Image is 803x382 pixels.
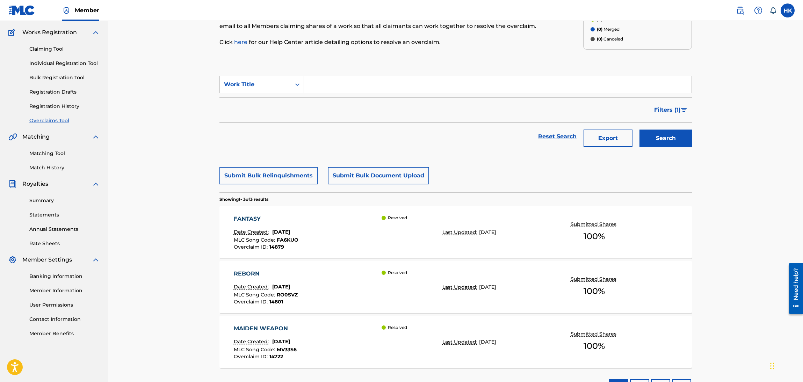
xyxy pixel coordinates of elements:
span: Royalties [22,180,48,188]
a: Bulk Registration Tool [29,74,100,81]
iframe: Chat Widget [768,348,803,382]
div: REBORN [234,270,298,278]
span: [DATE] [272,284,290,290]
a: Individual Registration Tool [29,60,100,67]
p: Date Created: [234,283,270,291]
p: Date Created: [234,338,270,345]
span: MLC Song Code : [234,237,277,243]
a: Statements [29,211,100,219]
a: Registration Drafts [29,88,100,96]
span: Overclaim ID : [234,244,269,250]
span: [DATE] [272,338,290,345]
span: MLC Song Code : [234,292,277,298]
div: Work Title [224,80,287,89]
img: Member Settings [8,256,17,264]
a: MAIDEN WEAPONDate Created:[DATE]MLC Song Code:MV33S6Overclaim ID:14722 ResolvedLast Updated:[DATE... [219,316,692,368]
img: Works Registration [8,28,17,37]
p: Resolved [388,215,407,221]
img: expand [92,256,100,264]
div: Drag [770,355,774,376]
span: (0) [597,27,602,32]
a: Match History [29,164,100,171]
p: Submitted Shares [571,221,618,228]
div: Help [751,3,765,17]
span: 14879 [269,244,284,250]
img: Matching [8,133,17,141]
a: Banking Information [29,273,100,280]
p: Merged [597,26,620,32]
span: Overclaim ID : [234,299,269,305]
span: Overclaim ID : [234,353,269,360]
span: 100 % [584,230,605,243]
span: MLC Song Code : [234,346,277,353]
p: Resolved [388,270,407,276]
span: MV33S6 [277,346,297,353]
button: Submit Bulk Document Upload [328,167,429,184]
span: 14801 [269,299,283,305]
img: MLC Logo [8,5,35,15]
span: RO0SVZ [277,292,298,298]
button: Filters (1) [650,101,692,119]
a: here [234,39,249,45]
div: User Menu [781,3,795,17]
form: Search Form [219,76,692,150]
img: Top Rightsholder [62,6,71,15]
button: Search [639,130,692,147]
a: Member Benefits [29,330,100,337]
button: Export [584,130,632,147]
a: Matching Tool [29,150,100,157]
a: Claiming Tool [29,45,100,53]
a: FANTASYDate Created:[DATE]MLC Song Code:FA6KUOOverclaim ID:14879 ResolvedLast Updated:[DATE]Submi... [219,206,692,258]
span: 100 % [584,340,605,352]
span: FA6KUO [277,237,298,243]
span: Member [75,6,99,14]
img: expand [92,28,100,37]
a: User Permissions [29,301,100,309]
div: FANTASY [234,215,298,223]
a: Reset Search [535,129,580,144]
span: Matching [22,133,50,141]
a: Overclaims Tool [29,117,100,124]
button: Submit Bulk Relinquishments [219,167,318,184]
img: Royalties [8,180,17,188]
p: Submitted Shares [571,276,618,283]
a: REBORNDate Created:[DATE]MLC Song Code:RO0SVZOverclaim ID:14801 ResolvedLast Updated:[DATE]Submit... [219,261,692,313]
span: 14722 [269,353,283,360]
span: Works Registration [22,28,77,37]
span: Member Settings [22,256,72,264]
p: Last Updated: [442,338,479,346]
img: help [754,6,762,15]
a: Annual Statements [29,226,100,233]
p: Last Updated: [442,284,479,291]
span: [DATE] [272,229,290,235]
span: [DATE] [479,229,496,235]
span: (0) [597,36,602,42]
img: search [736,6,744,15]
div: MAIDEN WEAPON [234,324,297,333]
img: expand [92,180,100,188]
div: Notifications [769,7,776,14]
span: [DATE] [479,284,496,290]
p: Last Updated: [442,229,479,236]
p: Click for our Help Center article detailing options to resolve an overclaim. [219,38,583,46]
span: Filters ( 1 ) [654,106,681,114]
a: Public Search [733,3,747,17]
p: Submitted Shares [571,330,618,338]
p: Showing 1 - 3 of 3 results [219,196,268,203]
a: Registration History [29,103,100,110]
img: expand [92,133,100,141]
p: Date Created: [234,228,270,236]
p: Resolved [388,324,407,331]
span: 100 % [584,285,605,297]
a: Member Information [29,287,100,294]
span: [DATE] [479,339,496,345]
a: Rate Sheets [29,240,100,247]
a: Contact Information [29,316,100,323]
p: Canceled [597,36,623,42]
a: Summary [29,197,100,204]
img: filter [681,108,687,112]
iframe: Resource Center [783,260,803,317]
